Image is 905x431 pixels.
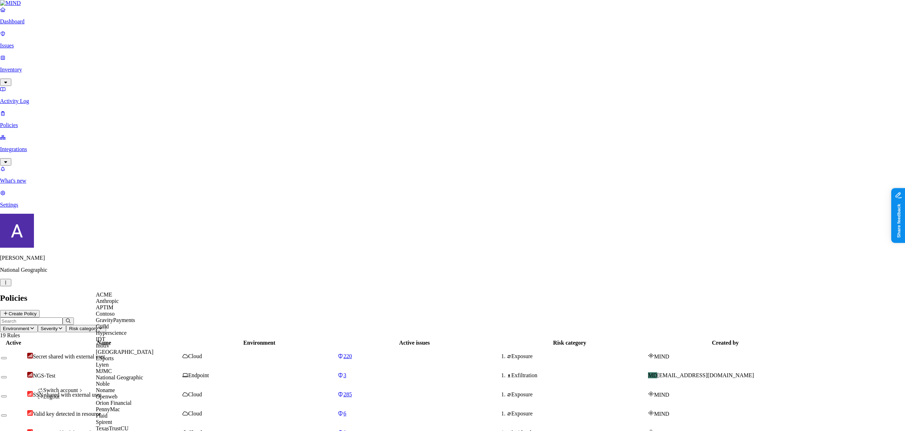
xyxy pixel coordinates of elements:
span: Switch account [43,387,78,393]
span: Lyten [96,362,109,368]
span: PennyMac [96,406,120,412]
span: Hyperscience [96,330,127,336]
span: Spirent [96,419,112,425]
span: Guild [96,323,109,329]
span: Orion Financial [96,400,132,406]
span: National Geographic [96,374,143,380]
span: Contoso [96,311,115,317]
span: ACME [96,292,112,298]
span: Anthropic [96,298,119,304]
span: IDT [96,336,105,342]
span: Plaid [96,413,107,419]
span: Noname [96,387,115,393]
div: Logout [37,393,84,400]
span: Openweb [96,393,117,400]
span: MJMC [96,368,112,374]
span: Noble [96,381,110,387]
span: LSports [96,355,114,361]
span: APTIM [96,304,113,310]
span: GravityPayments [96,317,135,323]
span: Inotiv [96,343,109,349]
span: [GEOGRAPHIC_DATA] [96,349,153,355]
